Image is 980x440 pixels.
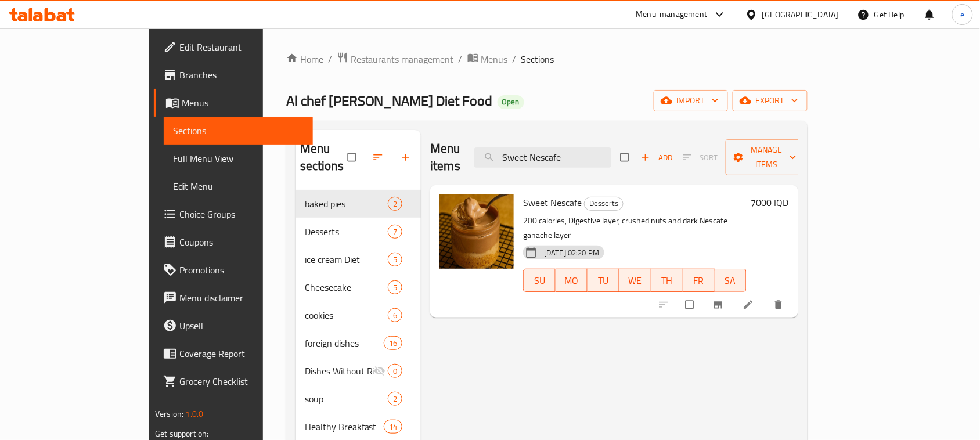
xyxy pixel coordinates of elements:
div: items [384,420,402,434]
span: Select section [614,146,638,168]
button: SA [715,269,747,292]
div: [GEOGRAPHIC_DATA] [762,8,839,21]
li: / [328,52,332,66]
div: cookies6 [296,301,421,329]
a: Promotions [154,256,313,284]
div: Menu-management [636,8,708,21]
span: Restaurants management [351,52,454,66]
a: Coupons [154,228,313,256]
span: 5 [388,282,402,293]
p: 200 calories, Digestive layer, crushed nuts and dark Nescafe ganache layer [523,214,747,243]
div: baked pies [305,197,388,211]
span: Open [498,97,524,107]
a: Choice Groups [154,200,313,228]
h6: 7000 IQD [751,194,789,211]
span: Edit Restaurant [179,40,304,54]
span: Upsell [179,319,304,333]
a: Edit Menu [164,172,313,200]
span: 2 [388,199,402,210]
span: Add item [638,149,675,167]
button: TU [588,269,619,292]
div: items [388,225,402,239]
span: e [960,8,964,21]
span: soup [305,392,388,406]
a: Full Menu View [164,145,313,172]
span: [DATE] 02:20 PM [539,247,604,258]
input: search [474,147,611,168]
a: Grocery Checklist [154,367,313,395]
div: items [384,336,402,350]
h2: Menu sections [300,140,348,175]
span: Coupons [179,235,304,249]
a: Coverage Report [154,340,313,367]
span: 16 [384,338,402,349]
button: export [733,90,808,111]
span: Select section first [675,149,726,167]
span: Sections [521,52,554,66]
div: ice cream Diet5 [296,246,421,273]
span: Menus [481,52,508,66]
span: foreign dishes [305,336,384,350]
button: import [654,90,728,111]
span: Healthy Breakfast [305,420,384,434]
span: Choice Groups [179,207,304,221]
span: Dishes Without Rice [305,364,374,378]
span: Coverage Report [179,347,304,360]
span: Manage items [735,143,799,172]
svg: Inactive section [374,365,385,377]
span: Menu disclaimer [179,291,304,305]
span: cookies [305,308,388,322]
div: items [388,364,402,378]
span: Add [641,151,672,164]
div: Cheesecake5 [296,273,421,301]
span: Grocery Checklist [179,374,304,388]
button: TH [651,269,683,292]
span: SU [528,272,551,289]
span: SA [719,272,742,289]
a: Upsell [154,312,313,340]
a: Restaurants management [337,52,454,67]
span: Desserts [305,225,388,239]
button: SU [523,269,556,292]
button: Manage items [726,139,808,175]
img: Sweet Nescafe [439,194,514,269]
span: export [742,93,798,108]
span: 2 [388,394,402,405]
div: Open [498,95,524,109]
span: Edit Menu [173,179,304,193]
span: Menus [182,96,304,110]
div: items [388,253,402,266]
span: Al chef [PERSON_NAME] Diet Food [286,88,493,114]
div: soup2 [296,385,421,413]
a: Sections [164,117,313,145]
li: / [459,52,463,66]
a: Menus [467,52,508,67]
span: Full Menu View [173,152,304,165]
button: delete [766,292,794,318]
div: foreign dishes16 [296,329,421,357]
span: FR [687,272,710,289]
span: Branches [179,68,304,82]
button: MO [556,269,588,292]
button: Branch-specific-item [705,292,733,318]
span: Version: [155,406,183,421]
div: items [388,280,402,294]
span: Desserts [585,197,623,210]
div: Dishes Without Rice0 [296,357,421,385]
button: FR [683,269,715,292]
span: Sweet Nescafe [523,194,582,211]
li: / [513,52,517,66]
span: 0 [388,366,402,377]
span: Cheesecake [305,280,388,294]
span: ice cream Diet [305,253,388,266]
a: Menu disclaimer [154,284,313,312]
span: TU [592,272,615,289]
span: TH [655,272,678,289]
